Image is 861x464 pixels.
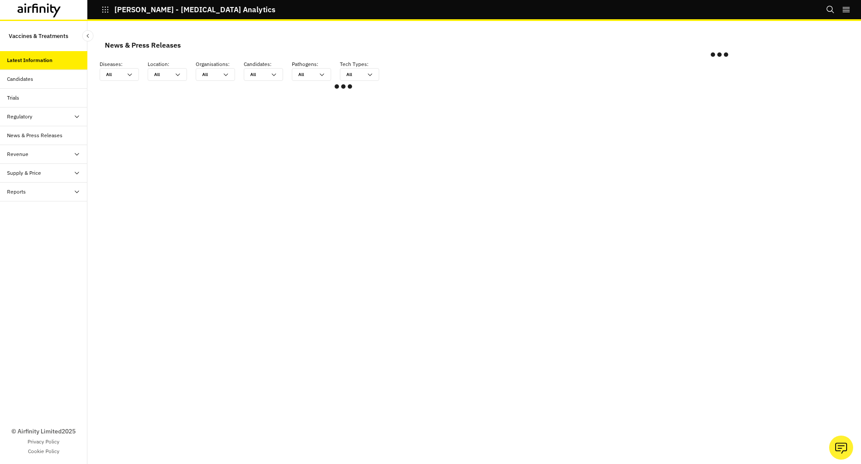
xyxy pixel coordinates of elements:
[101,2,275,17] button: [PERSON_NAME] - [MEDICAL_DATA] Analytics
[7,56,52,64] div: Latest Information
[11,427,76,436] p: © Airfinity Limited 2025
[7,113,32,121] div: Regulatory
[148,60,196,68] p: Location :
[114,6,275,14] p: [PERSON_NAME] - [MEDICAL_DATA] Analytics
[196,60,244,68] p: Organisations :
[7,150,28,158] div: Revenue
[105,38,181,52] div: News & Press Releases
[7,75,33,83] div: Candidates
[9,28,68,44] p: Vaccines & Treatments
[829,436,853,460] button: Ask our analysts
[28,438,59,446] a: Privacy Policy
[826,2,835,17] button: Search
[7,188,26,196] div: Reports
[28,447,59,455] a: Cookie Policy
[100,60,148,68] p: Diseases :
[82,30,93,42] button: Close Sidebar
[340,60,388,68] p: Tech Types :
[7,169,41,177] div: Supply & Price
[7,94,19,102] div: Trials
[292,60,340,68] p: Pathogens :
[244,60,292,68] p: Candidates :
[7,132,62,139] div: News & Press Releases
